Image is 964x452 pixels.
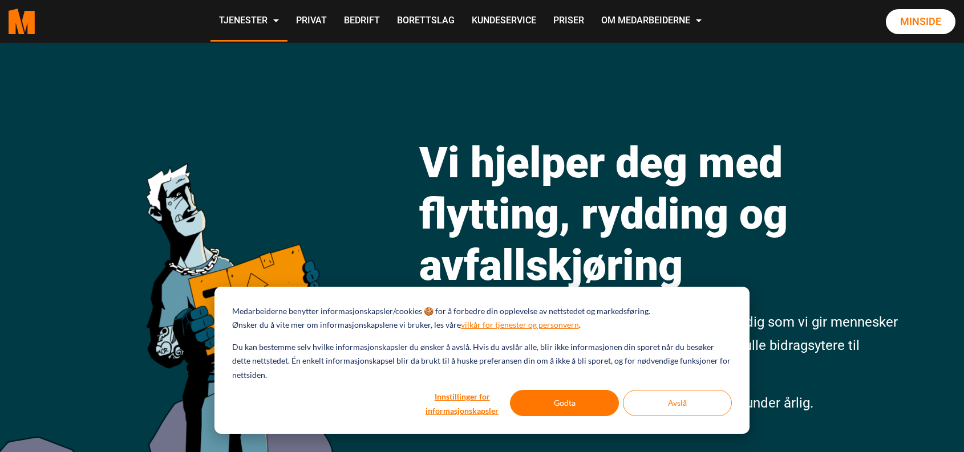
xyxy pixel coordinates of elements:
[545,1,593,42] a: Priser
[232,318,581,332] p: Ønsker du å vite mer om informasjonskapslene vi bruker, les våre .
[287,1,335,42] a: Privat
[593,1,710,42] a: Om Medarbeiderne
[418,390,506,416] button: Innstillinger for informasjonskapsler
[232,304,650,319] p: Medarbeiderne benytter informasjonskapsler/cookies 🍪 for å forbedre din opplevelse av nettstedet ...
[232,340,732,382] p: Du kan bestemme selv hvilke informasjonskapsler du ønsker å avslå. Hvis du avslår alle, blir ikke...
[886,9,955,34] a: Minside
[335,1,388,42] a: Bedrift
[461,318,579,332] a: vilkår for tjenester og personvern
[419,137,901,291] h1: Vi hjelper deg med flytting, rydding og avfallskjøring
[463,1,545,42] a: Kundeservice
[623,390,732,416] button: Avslå
[388,1,463,42] a: Borettslag
[510,390,619,416] button: Godta
[214,287,750,434] div: Cookie banner
[210,1,287,42] a: Tjenester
